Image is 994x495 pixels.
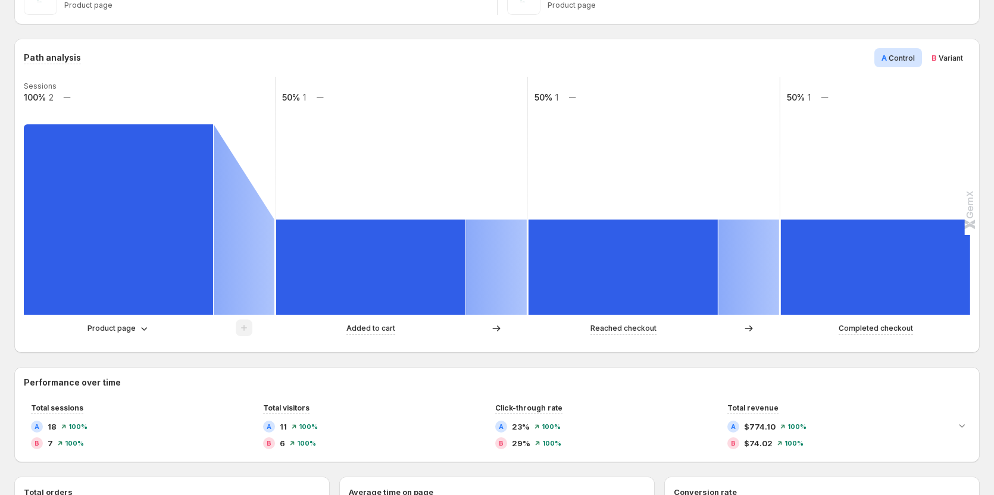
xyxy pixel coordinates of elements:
h2: B [731,440,736,447]
p: Reached checkout [590,322,657,334]
span: 23% [512,421,530,433]
span: Total revenue [727,403,779,412]
span: Control [889,54,915,62]
span: 11 [280,421,287,433]
text: 100% [24,92,46,102]
span: 100% [542,440,561,447]
p: Product page [64,1,487,10]
h2: B [499,440,504,447]
span: 29% [512,437,530,449]
p: Added to cart [346,322,395,334]
span: 100% [65,440,84,447]
text: 1 [808,92,811,102]
h2: B [267,440,271,447]
h2: A [499,423,504,430]
text: 1 [555,92,558,102]
button: Expand chart [954,417,970,434]
span: 100% [297,440,316,447]
span: 100% [784,440,804,447]
text: Sessions [24,82,57,90]
span: A [882,53,887,62]
span: 18 [48,421,57,433]
text: 50% [534,92,552,102]
span: $774.10 [744,421,776,433]
h2: Performance over time [24,377,970,389]
span: 6 [280,437,285,449]
span: Total sessions [31,403,83,412]
span: Total visitors [263,403,310,412]
p: Product page [87,322,136,334]
span: Variant [939,54,963,62]
path: Added to cart: 1 [276,220,465,315]
span: 100% [68,423,87,430]
text: 50% [787,92,805,102]
span: 100% [787,423,807,430]
span: Click-through rate [495,403,562,412]
text: 2 [49,92,54,102]
p: Product page [548,1,971,10]
h2: B [35,440,39,447]
span: $74.02 [744,437,773,449]
span: 7 [48,437,53,449]
h2: A [731,423,736,430]
p: Completed checkout [839,322,913,334]
h2: A [35,423,39,430]
span: 100% [542,423,561,430]
span: 100% [299,423,318,430]
text: 1 [303,92,306,102]
h2: A [267,423,271,430]
h3: Path analysis [24,52,81,64]
text: 50% [282,92,300,102]
span: B [932,53,937,62]
path: Completed checkout: 1 [781,220,970,315]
